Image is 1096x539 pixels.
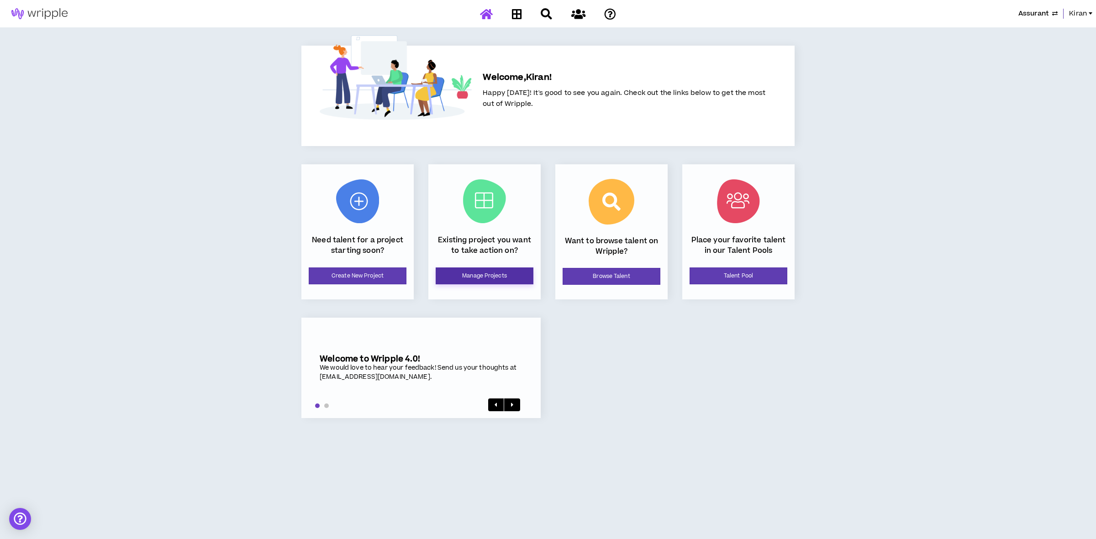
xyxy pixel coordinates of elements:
[1018,9,1049,19] span: Assurant
[563,236,660,256] p: Want to browse talent on Wripple?
[717,179,760,223] img: Talent Pool
[320,354,522,364] h5: Welcome to Wripple 4.0!
[690,267,787,284] a: Talent Pool
[336,179,379,223] img: New Project
[563,268,660,285] a: Browse Talent
[320,364,522,382] div: We would love to hear your feedback! Send us your thoughts at [EMAIL_ADDRESS][DOMAIN_NAME].
[436,267,533,284] a: Manage Projects
[436,235,533,256] p: Existing project you want to take action on?
[690,235,787,256] p: Place your favorite talent in our Talent Pools
[309,267,406,284] a: Create New Project
[1018,9,1058,19] button: Assurant
[483,88,765,109] span: Happy [DATE]! It's good to see you again. Check out the links below to get the most out of Wripple.
[1069,9,1087,19] span: Kiran
[309,235,406,256] p: Need talent for a project starting soon?
[483,71,765,84] h5: Welcome, Kiran !
[463,179,506,223] img: Current Projects
[9,508,31,530] div: Open Intercom Messenger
